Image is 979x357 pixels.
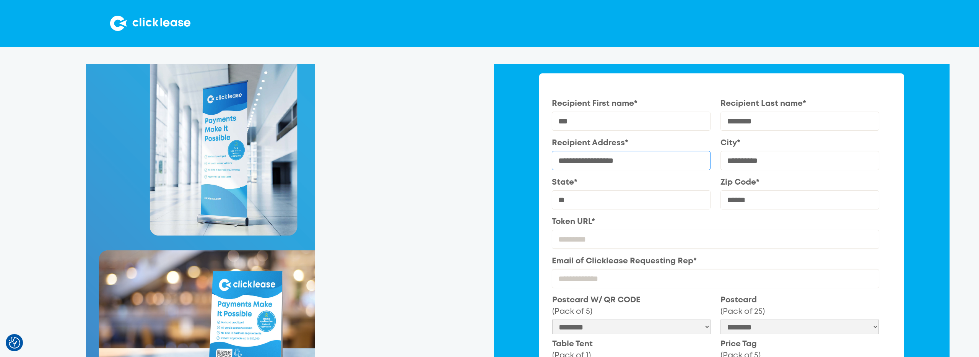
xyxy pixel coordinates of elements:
[552,256,879,267] label: Email of Clicklease Requesting Rep*
[720,177,879,188] label: Zip Code*
[552,98,711,110] label: Recipient First name*
[552,295,711,318] label: Postcard W/ QR CODE
[720,308,765,315] span: (Pack of 25)
[552,138,711,149] label: Recipient Address*
[552,308,592,315] span: (Pack of 5)
[720,138,879,149] label: City*
[552,177,711,188] label: State*
[9,337,20,349] img: Revisit consent button
[720,295,879,318] label: Postcard
[110,16,190,31] img: Clicklease logo
[720,98,879,110] label: Recipient Last name*
[552,216,879,228] label: Token URL*
[9,337,20,349] button: Consent Preferences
